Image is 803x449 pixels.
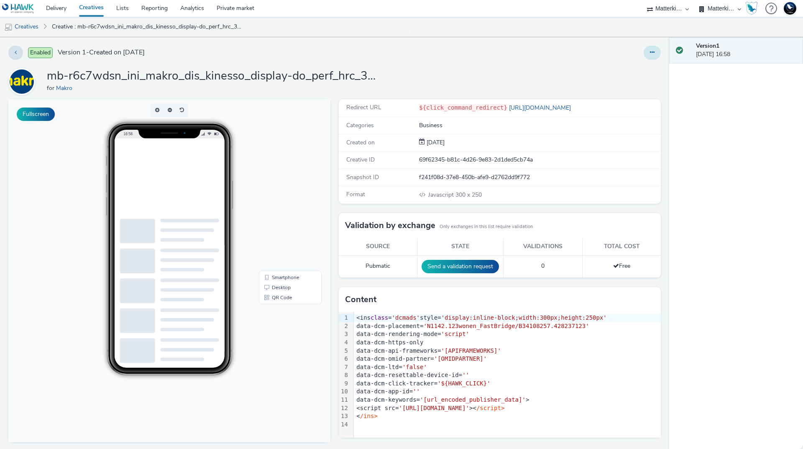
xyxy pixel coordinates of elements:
[434,355,487,362] span: '[OMIDPARTNER]'
[354,355,661,363] div: data-dcm-omid-partner=
[346,103,381,111] span: Redirect URL
[354,330,661,339] div: data-dcm-rendering-mode=
[339,355,349,363] div: 6
[47,84,56,92] span: for
[422,260,499,273] button: Send a validation request
[115,32,124,37] span: 16:58
[402,364,427,370] span: 'false'
[339,238,417,255] th: Source
[354,339,661,347] div: data-dcm-https-only
[441,314,607,321] span: 'display:inline-block;width:300px;height:250px'
[507,104,574,112] a: [URL][DOMAIN_NAME]
[28,47,53,58] span: Enabled
[47,68,381,84] h1: mb-r6c7wdsn_ini_makro_dis_kinesso_display-do_perf_hrc_300x250_nazomer-oktoberfest_tag:D428237123
[354,387,661,396] div: data-dcm-app-id=
[583,238,661,255] th: Total cost
[696,42,719,50] strong: Version 1
[339,396,349,404] div: 11
[263,196,284,201] span: QR Code
[462,372,469,378] span: ''
[441,331,469,337] span: 'script'
[354,347,661,355] div: data-dcm-api-frameworks=
[413,388,420,395] span: ''
[354,363,661,372] div: data-dcm-ltd=
[263,186,282,191] span: Desktop
[419,173,660,182] div: f241f08d-37e8-450b-afe9-d2762dd9f772
[58,48,145,57] span: Version 1 - Created on [DATE]
[419,156,660,164] div: 69f62345-b81c-4d26-9e83-2d1ded5cb74a
[419,104,507,111] code: ${click_command_redirect}
[252,183,312,193] li: Desktop
[354,404,661,413] div: <script src= ><
[354,314,661,322] div: <ins = style=
[339,380,349,388] div: 9
[745,2,761,15] a: Hawk Academy
[371,314,388,321] span: class
[339,347,349,355] div: 5
[437,380,490,387] span: '${HAWK_CLICK}'
[346,139,375,146] span: Created on
[420,396,526,403] span: '[url_encoded_publisher_data]'
[339,404,349,413] div: 12
[425,139,445,147] div: Creation 04 September 2025, 16:58
[440,223,533,230] small: Only exchanges in this list require validation
[8,77,38,85] a: Makro
[354,396,661,404] div: data-dcm-keywords= >
[427,191,482,199] span: 300 x 250
[354,371,661,380] div: data-dcm-resettable-device-id=
[399,405,469,411] span: '[URL][DOMAIN_NAME]'
[339,322,349,331] div: 2
[10,69,34,94] img: Makro
[339,387,349,396] div: 10
[419,121,660,130] div: Business
[613,262,630,270] span: Free
[354,412,661,421] div: <
[360,413,378,419] span: /ins>
[696,42,796,59] div: [DATE] 16:58
[252,193,312,203] li: QR Code
[354,322,661,331] div: data-dcm-placement=
[17,108,55,121] button: Fullscreen
[354,380,661,388] div: data-dcm-click-tracker=
[252,173,312,183] li: Smartphone
[392,314,420,321] span: 'dcmads'
[423,323,589,329] span: 'N1142.123wonen_FastBridge/B34108257.428237123'
[339,314,349,322] div: 1
[784,2,796,15] img: Support Hawk
[345,219,435,232] h3: Validation by exchange
[339,363,349,372] div: 7
[339,255,417,277] td: Pubmatic
[48,17,248,37] a: Creative : mb-r6c7wdsn_ini_makro_dis_kinesso_display-do_perf_hrc_300x250_nazomer-oktoberfest_tag:...
[346,156,375,164] span: Creative ID
[441,347,501,354] span: '[APIFRAMEWORKS]'
[428,191,455,199] span: Javascript
[346,173,379,181] span: Snapshot ID
[339,330,349,339] div: 3
[345,293,376,306] h3: Content
[339,412,349,421] div: 13
[504,238,583,255] th: Validations
[56,84,76,92] a: Makro
[339,339,349,347] div: 4
[4,23,13,31] img: mobile
[417,238,504,255] th: State
[2,3,34,14] img: undefined Logo
[346,121,374,129] span: Categories
[346,190,365,198] span: Format
[541,262,545,270] span: 0
[425,139,445,146] span: [DATE]
[304,19,507,36] span: Creative 'mb-r6c7wdsn_ini_makro_dis_kinesso_display-do_perf_hrc_300x250_nazomer-oktoberfest_tag:D...
[263,176,291,181] span: Smartphone
[339,421,349,429] div: 14
[339,371,349,380] div: 8
[745,2,758,15] img: Hawk Academy
[476,405,504,411] span: /script>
